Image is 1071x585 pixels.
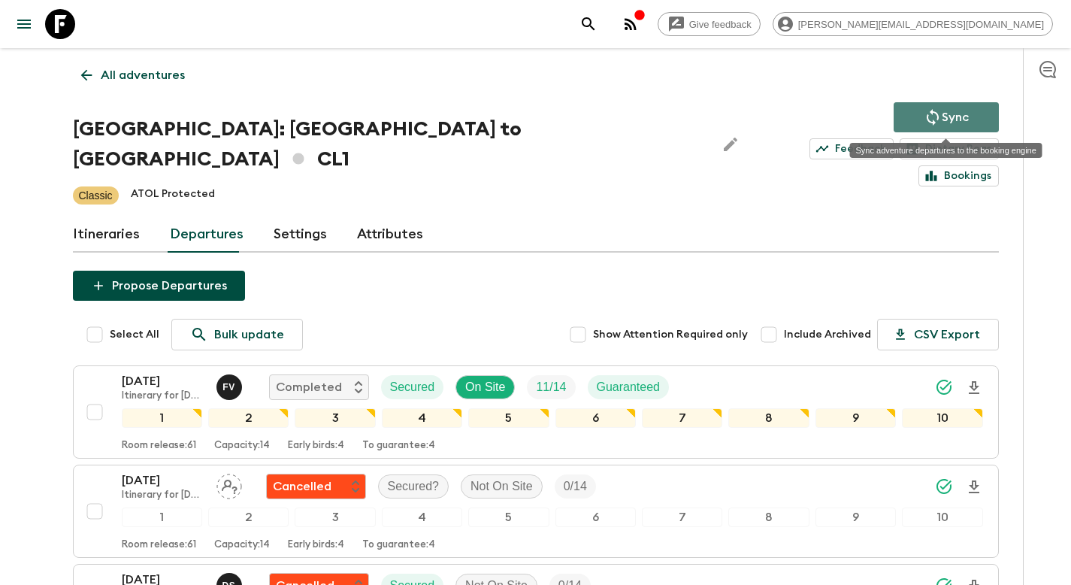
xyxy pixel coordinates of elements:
[573,9,604,39] button: search adventures
[122,508,202,527] div: 1
[362,440,435,452] p: To guarantee: 4
[597,378,661,396] p: Guaranteed
[555,508,636,527] div: 6
[965,379,983,397] svg: Download Onboarding
[382,408,462,428] div: 4
[131,186,215,205] p: ATOL Protected
[390,378,435,396] p: Secured
[555,474,596,499] div: Trip Fill
[110,327,159,342] span: Select All
[378,474,449,499] div: Secured?
[455,375,515,399] div: On Site
[274,217,327,253] a: Settings
[593,327,748,342] span: Show Attention Required only
[564,477,587,496] p: 0 / 14
[894,102,999,132] button: Sync adventure departures to the booking engine
[170,217,244,253] a: Departures
[728,508,809,527] div: 8
[122,539,196,551] p: Room release: 61
[362,539,435,551] p: To guarantee: 4
[295,408,375,428] div: 3
[9,9,39,39] button: menu
[288,440,344,452] p: Early birds: 4
[716,114,746,174] button: Edit Adventure Title
[276,378,342,396] p: Completed
[809,138,894,159] a: Feedback
[461,474,543,499] div: Not On Site
[642,508,722,527] div: 7
[73,465,999,558] button: [DATE]Itinerary for [DATE] & [DATE] (old)Assign pack leaderFlash Pack cancellationSecured?Not On ...
[728,408,809,428] div: 8
[790,19,1052,30] span: [PERSON_NAME][EMAIL_ADDRESS][DOMAIN_NAME]
[468,408,549,428] div: 5
[122,440,196,452] p: Room release: 61
[171,319,303,350] a: Bulk update
[73,365,999,459] button: [DATE]Itinerary for [DATE] & [DATE] (old)Francisco ValeroCompletedSecuredOn SiteTrip FillGuarante...
[942,108,969,126] p: Sync
[73,271,245,301] button: Propose Departures
[122,408,202,428] div: 1
[468,508,549,527] div: 5
[273,477,331,496] p: Cancelled
[382,508,462,527] div: 4
[902,508,982,527] div: 10
[918,165,999,186] a: Bookings
[681,19,760,30] span: Give feedback
[122,490,204,502] p: Itinerary for [DATE] & [DATE] (old)
[815,508,896,527] div: 9
[79,188,113,203] p: Classic
[122,471,204,490] p: [DATE]
[216,379,245,391] span: Francisco Valero
[295,508,375,527] div: 3
[850,143,1042,158] div: Sync adventure departures to the booking engine
[470,477,533,496] p: Not On Site
[815,408,896,428] div: 9
[527,375,575,399] div: Trip Fill
[266,474,366,499] div: Flash Pack cancellation
[465,378,505,396] p: On Site
[73,217,140,253] a: Itineraries
[357,217,423,253] a: Attributes
[122,390,204,402] p: Itinerary for [DATE] & [DATE] (old)
[214,440,270,452] p: Capacity: 14
[208,408,289,428] div: 2
[658,12,761,36] a: Give feedback
[214,326,284,344] p: Bulk update
[536,378,566,396] p: 11 / 14
[122,372,204,390] p: [DATE]
[208,508,289,527] div: 2
[214,539,270,551] p: Capacity: 14
[388,477,440,496] p: Secured?
[642,408,722,428] div: 7
[288,539,344,551] p: Early birds: 4
[935,477,953,496] svg: Synced Successfully
[902,408,982,428] div: 10
[784,327,871,342] span: Include Archived
[73,114,704,174] h1: [GEOGRAPHIC_DATA]: [GEOGRAPHIC_DATA] to [GEOGRAPHIC_DATA] CL1
[555,408,636,428] div: 6
[965,478,983,496] svg: Download Onboarding
[216,478,242,490] span: Assign pack leader
[877,319,999,350] button: CSV Export
[773,12,1053,36] div: [PERSON_NAME][EMAIL_ADDRESS][DOMAIN_NAME]
[73,60,193,90] a: All adventures
[935,378,953,396] svg: Synced Successfully
[381,375,444,399] div: Secured
[101,66,185,84] p: All adventures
